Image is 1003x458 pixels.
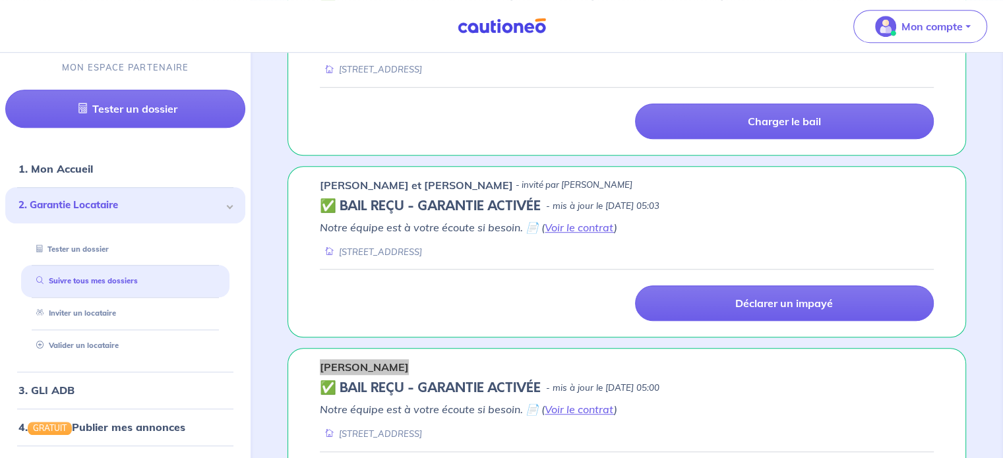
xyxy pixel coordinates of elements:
[21,303,229,325] div: Inviter un locataire
[21,239,229,260] div: Tester un dossier
[320,246,422,258] div: [STREET_ADDRESS]
[31,277,138,286] a: Suivre tous mes dossiers
[320,198,541,214] h5: ✅ BAIL REÇU - GARANTIE ACTIVÉE
[452,18,551,34] img: Cautioneo
[748,115,821,128] p: Charger le bail
[320,403,617,416] em: Notre équipe est à votre écoute si besoin. 📄 ( )
[31,309,116,318] a: Inviter un locataire
[18,420,185,434] a: 4.GRATUITPublier mes annonces
[320,63,422,76] div: [STREET_ADDRESS]
[546,382,659,395] p: - mis à jour le [DATE] 05:00
[516,179,632,192] p: - invité par [PERSON_NAME]
[635,285,934,321] a: Déclarer un impayé
[545,221,614,234] a: Voir le contrat
[320,221,617,234] em: Notre équipe est à votre écoute si besoin. 📄 ( )
[901,18,963,34] p: Mon compte
[853,10,987,43] button: illu_account_valid_menu.svgMon compte
[320,359,409,375] p: [PERSON_NAME]
[21,335,229,357] div: Valider un locataire
[320,198,934,214] div: state: CONTRACT-VALIDATED, Context: IN-MANAGEMENT,IN-MANAGEMENT
[320,380,934,396] div: state: CONTRACT-VALIDATED, Context: ,IS-GL-CAUTION
[5,188,245,224] div: 2. Garantie Locataire
[31,341,119,351] a: Valider un locataire
[875,16,896,37] img: illu_account_valid_menu.svg
[5,414,245,440] div: 4.GRATUITPublier mes annonces
[320,428,422,440] div: [STREET_ADDRESS]
[18,163,93,176] a: 1. Mon Accueil
[320,177,513,193] p: [PERSON_NAME] et [PERSON_NAME]
[735,297,833,310] p: Déclarer un impayé
[5,377,245,403] div: 3. GLI ADB
[5,90,245,129] a: Tester un dossier
[31,244,109,254] a: Tester un dossier
[635,103,934,139] a: Charger le bail
[21,271,229,293] div: Suivre tous mes dossiers
[18,384,75,397] a: 3. GLI ADB
[5,156,245,183] div: 1. Mon Accueil
[62,62,189,74] p: MON ESPACE PARTENAIRE
[18,198,222,214] span: 2. Garantie Locataire
[545,403,614,416] a: Voir le contrat
[320,380,541,396] h5: ✅ BAIL REÇU - GARANTIE ACTIVÉE
[546,200,659,213] p: - mis à jour le [DATE] 05:03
